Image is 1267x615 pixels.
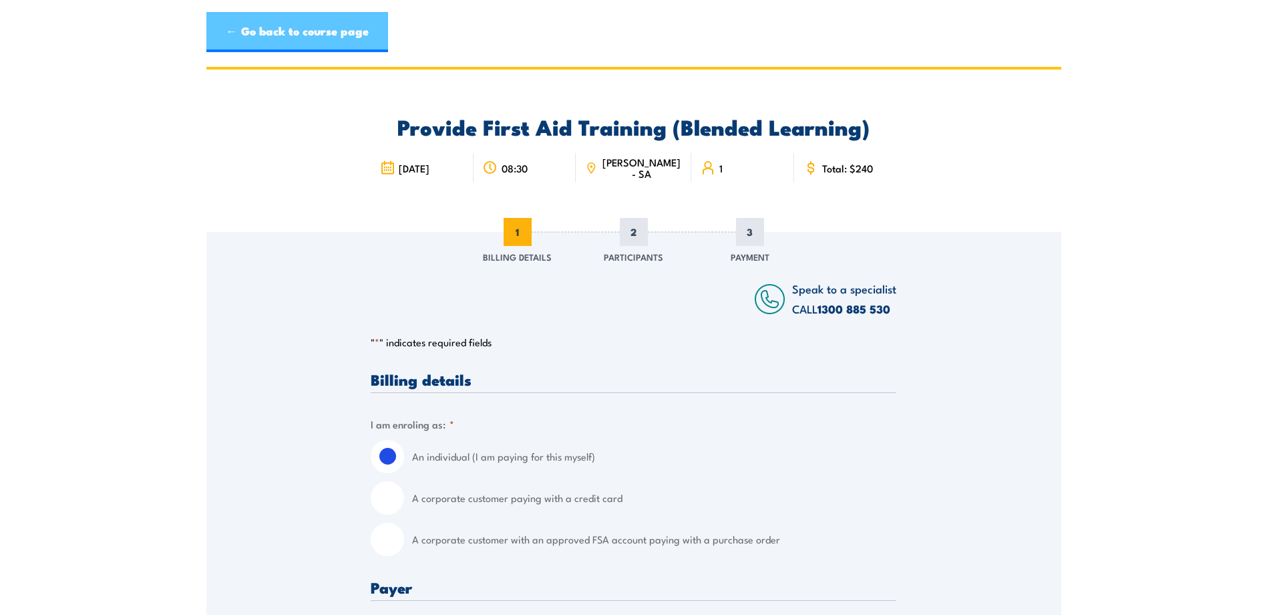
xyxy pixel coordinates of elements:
span: 1 [504,218,532,246]
p: " " indicates required fields [371,336,896,349]
span: 2 [620,218,648,246]
span: Participants [604,250,663,263]
span: Speak to a specialist CALL [792,280,896,317]
span: 3 [736,218,764,246]
h3: Billing details [371,372,896,387]
a: 1300 885 530 [818,300,890,318]
span: Payment [731,250,769,263]
legend: I am enroling as: [371,416,454,432]
span: 1 [719,162,723,174]
a: ← Go back to course page [206,12,388,52]
span: Billing Details [483,250,552,263]
span: [DATE] [399,162,429,174]
h3: Payer [371,580,896,595]
label: A corporate customer paying with a credit card [412,481,896,515]
span: 08:30 [502,162,528,174]
label: A corporate customer with an approved FSA account paying with a purchase order [412,523,896,556]
h2: Provide First Aid Training (Blended Learning) [371,117,896,136]
span: [PERSON_NAME] - SA [601,156,682,179]
span: Total: $240 [822,162,873,174]
label: An individual (I am paying for this myself) [412,440,896,473]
